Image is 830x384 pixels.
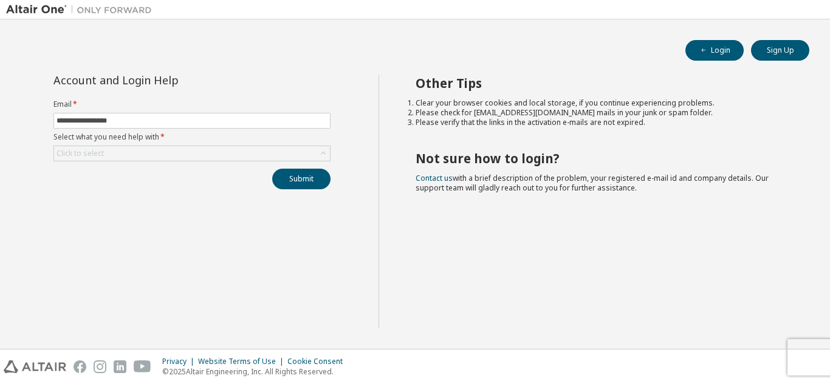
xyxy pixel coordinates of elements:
[416,118,788,127] li: Please verify that the links in the activation e-mails are not expired.
[416,98,788,108] li: Clear your browser cookies and local storage, if you continue experiencing problems.
[198,357,287,366] div: Website Terms of Use
[94,360,106,373] img: instagram.svg
[53,75,275,85] div: Account and Login Help
[6,4,158,16] img: Altair One
[416,108,788,118] li: Please check for [EMAIL_ADDRESS][DOMAIN_NAME] mails in your junk or spam folder.
[53,132,331,142] label: Select what you need help with
[416,75,788,91] h2: Other Tips
[57,149,104,158] div: Click to select
[685,40,744,61] button: Login
[162,357,198,366] div: Privacy
[751,40,809,61] button: Sign Up
[54,146,330,161] div: Click to select
[134,360,151,373] img: youtube.svg
[74,360,86,373] img: facebook.svg
[53,99,331,109] label: Email
[287,357,350,366] div: Cookie Consent
[416,173,453,183] a: Contact us
[162,366,350,377] p: © 2025 Altair Engineering, Inc. All Rights Reserved.
[416,173,769,193] span: with a brief description of the problem, your registered e-mail id and company details. Our suppo...
[114,360,126,373] img: linkedin.svg
[272,169,331,189] button: Submit
[416,150,788,166] h2: Not sure how to login?
[4,360,66,373] img: altair_logo.svg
